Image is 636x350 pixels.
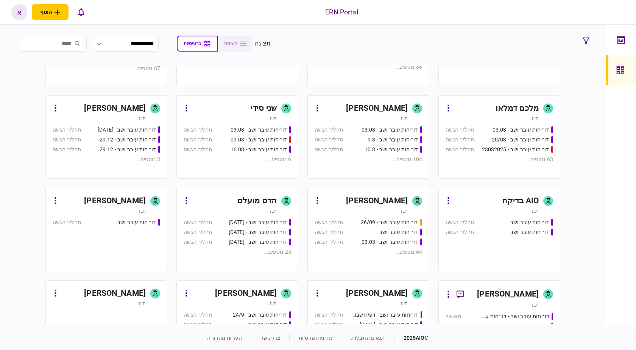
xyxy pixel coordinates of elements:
[325,7,358,17] div: ERN Portal
[184,311,212,319] div: תהליך הגשה
[401,207,408,215] div: ת.ז
[176,95,298,179] a: שני סידית.זדו״חות עובר ושב - 03.03תהליך הגשהדו״חות עובר ושב - 09.03תהליך הגשהדו״חות עובר ושב - 16...
[496,102,539,115] div: מלכם דמלאו
[45,95,167,179] a: [PERSON_NAME]ת.זדו״חות עובר ושב - 26.12.24תהליך הגשהדו״חות עובר ושב - 29.12תהליך הגשהדו״חות עובר ...
[117,218,156,226] div: דו״חות עובר ושב
[491,322,549,330] div: דו״חות עובר ושב - 30.10.24
[100,146,156,154] div: דו״חות עובר ושב - 29.12
[351,311,418,319] div: דו״חות עובר ושב - דפי חשבון 16.9
[315,126,343,134] div: תהליך הגשה
[315,248,422,256] div: 64 נוספים ...
[446,126,474,134] div: תהליך הגשה
[184,218,212,226] div: תהליך הגשה
[45,188,167,271] a: [PERSON_NAME]ת.זדו״חות עובר ושבתהליך הגשה
[482,312,549,320] div: דו״חות עובר ושב - דו״חות עובר ושב
[315,321,343,329] div: תהליך הגשה
[446,312,461,320] div: מאושר
[438,188,560,271] a: AIO בדיקהת.זדו״חות עובר ושבתהליך הגשהדו״חות עובר ושבתהליך הגשה
[492,136,549,144] div: דו״חות עובר ושב - 20/03
[260,335,280,341] a: צרו קשר
[176,188,298,271] a: הדס מועלםת.זדו״חות עובר ושב - 23/09/24תהליך הגשהדו״חות עובר ושב - 24/09/24תהליך הגשהדו״חות עובר ו...
[446,322,474,330] div: תהליך הגשה
[307,188,429,271] a: [PERSON_NAME]ת.זדו״חות עובר ושב - 26/09תהליך הגשהדו״חות עובר ושבתהליך הגשהדו״חות עובר ושב - 03.03...
[84,287,146,300] div: [PERSON_NAME]
[53,146,81,154] div: תהליך הגשה
[270,207,277,215] div: ת.ז
[315,136,343,144] div: תהליך הגשה
[360,321,418,329] div: דו״חות עובר ושב - 23/09/2024
[255,39,271,48] div: תצוגה
[438,95,560,179] a: מלכם דמלאות.זדו״חות עובר ושב - 03.03תהליך הגשהדו״חות עובר ושב - 20/03תהליך הגשהדו״חות עובר ושב - ...
[365,146,418,154] div: דו״חות עובר ושב - 10.3
[532,301,539,309] div: ת.ז
[184,238,212,246] div: תהליך הגשה
[446,218,474,226] div: תהליך הגשה
[351,335,385,341] a: תנאים והגבלות
[98,126,156,134] div: דו״חות עובר ושב - 26.12.24
[362,238,418,246] div: דו״חות עובר ושב - 03.03
[184,155,291,163] div: 6 נוספים ...
[251,102,277,115] div: שני סידי
[32,4,69,20] button: פתח תפריט להוספת לקוח
[379,228,418,236] div: דו״חות עובר ושב
[401,300,408,307] div: ת.ז
[394,334,429,342] div: © 2025 AIO
[184,321,212,329] div: תהליך הגשה
[315,63,422,71] div: 88 נוספים ...
[362,126,418,134] div: דו״חות עובר ושב - 03.03
[84,102,146,115] div: [PERSON_NAME]
[315,238,343,246] div: תהליך הגשה
[446,155,553,163] div: 63 נוספים ...
[477,288,539,300] div: [PERSON_NAME]
[184,248,291,256] div: 25 נוספים ...
[237,195,277,207] div: הדס מועלם
[307,95,429,179] a: [PERSON_NAME]ת.זדו״חות עובר ושב - 03.03תהליך הגשהדו״חות עובר ושב - 9.3תהליך הגשהדו״חות עובר ושב -...
[482,146,549,154] div: דו״חות עובר ושב - 23032025
[229,238,287,246] div: דו״חות עובר ושב - 25/09/24
[446,146,474,154] div: תהליך הגשה
[73,4,89,20] button: פתח רשימת התראות
[446,136,474,144] div: תהליך הגשה
[184,136,212,144] div: תהליך הגשה
[53,218,81,226] div: תהליך הגשה
[207,335,242,341] a: הערות מהדורה
[315,146,343,154] div: תהליך הגשה
[299,335,333,341] a: מדיניות פרטיות
[361,218,418,226] div: דו״חות עובר ושב - 26/09
[446,228,474,236] div: תהליך הגשה
[224,41,237,46] span: רשימה
[248,321,287,329] div: דו״חות עובר ושב
[11,4,27,20] button: א
[532,115,539,122] div: ת.ז
[231,146,287,154] div: דו״חות עובר ושב - 16.03
[502,195,539,207] div: AIO בדיקה
[315,155,422,163] div: 104 נוספים ...
[368,136,418,144] div: דו״חות עובר ושב - 9.3
[139,115,146,122] div: ת.ז
[315,311,343,319] div: תהליך הגשה
[215,287,277,300] div: [PERSON_NAME]
[346,195,408,207] div: [PERSON_NAME]
[100,136,156,144] div: דו״חות עובר ושב - 29.12
[53,136,81,144] div: תהליך הגשה
[53,64,160,72] div: 67 נוספים ...
[184,41,201,46] span: כרטיסיות
[510,218,549,226] div: דו״חות עובר ושב
[177,36,218,52] button: כרטיסיות
[315,218,343,226] div: תהליך הגשה
[532,207,539,215] div: ת.ז
[139,207,146,215] div: ת.ז
[231,136,287,144] div: דו״חות עובר ושב - 09.03
[84,195,146,207] div: [PERSON_NAME]
[233,311,287,319] div: דו״חות עובר ושב - 24/9
[184,228,212,236] div: תהליך הגשה
[139,300,146,307] div: ת.ז
[270,300,277,307] div: ת.ז
[53,126,81,134] div: תהליך הגשה
[401,115,408,122] div: ת.ז
[184,146,212,154] div: תהליך הגשה
[346,287,408,300] div: [PERSON_NAME]
[346,102,408,115] div: [PERSON_NAME]
[493,126,549,134] div: דו״חות עובר ושב - 03.03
